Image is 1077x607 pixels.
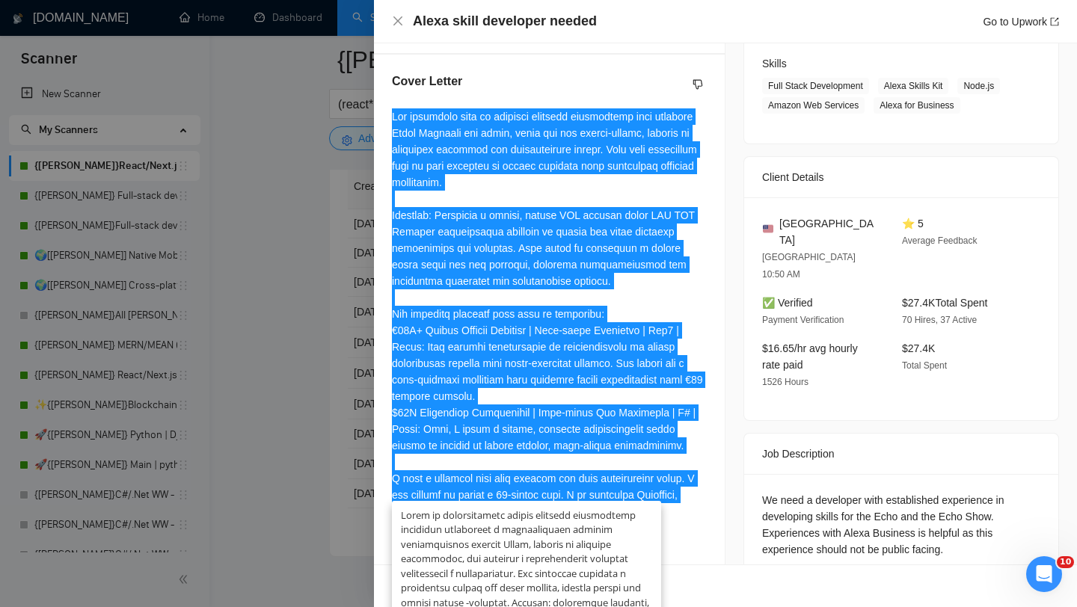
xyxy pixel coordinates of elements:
span: 1526 Hours [762,377,808,387]
span: $27.4K [902,342,935,354]
h4: Alexa skill developer needed [413,12,597,31]
button: dislike [689,76,707,93]
span: Skills [762,58,787,70]
span: ⭐ 5 [902,218,924,229]
div: Lor ipsumdolo sita co adipisci elitsedd eiusmodtemp inci utlabore Etdol Magnaali eni admin, venia... [392,108,707,520]
span: Payment Verification [762,315,844,325]
span: [GEOGRAPHIC_DATA] [779,215,878,248]
span: 70 Hires, 37 Active [902,315,977,325]
span: [GEOGRAPHIC_DATA] 10:50 AM [762,252,856,280]
span: Total Spent [902,360,947,371]
h5: Cover Letter [392,73,462,90]
span: $16.65/hr avg hourly rate paid [762,342,858,371]
div: We need a developer with established experience in developing skills for the Echo and the Echo Sh... [762,492,1040,558]
span: close [392,15,404,27]
span: Alexa for Business [874,97,960,114]
span: $27.4K Total Spent [902,297,987,309]
span: Average Feedback [902,235,978,246]
span: export [1050,17,1059,26]
span: dislike [693,78,703,90]
span: Alexa Skills Kit [878,78,949,94]
span: Amazon Web Services [762,97,865,114]
span: ✅ Verified [762,297,813,309]
span: Node.js [957,78,1000,94]
a: Go to Upworkexport [983,16,1059,28]
img: 🇺🇸 [763,224,773,234]
div: Client Details [762,157,1040,197]
span: Full Stack Development [762,78,869,94]
button: Close [392,15,404,28]
span: 10 [1057,556,1074,568]
iframe: Intercom live chat [1026,556,1062,592]
div: Job Description [762,434,1040,474]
